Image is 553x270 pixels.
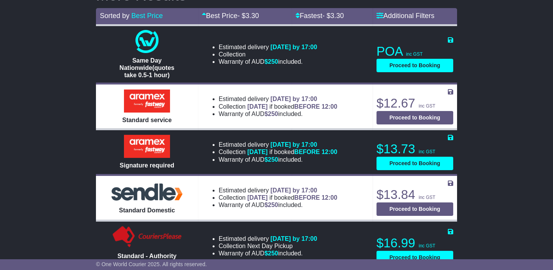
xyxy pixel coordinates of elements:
li: Warranty of AUD included. [219,110,337,118]
a: Best Price [131,12,163,20]
p: $12.67 [376,96,453,111]
span: Standard service [122,117,172,123]
span: [DATE] by 17:00 [271,141,317,148]
span: [DATE] [247,103,267,110]
p: POA [376,44,453,59]
span: [DATE] by 17:00 [271,187,317,194]
span: inc GST [419,149,435,154]
button: Proceed to Booking [376,59,453,72]
span: inc GST [419,103,435,109]
img: Aramex: Standard service [124,89,170,113]
span: if booked [247,149,337,155]
span: Signature required [120,162,174,169]
span: inc GST [419,243,435,248]
li: Estimated delivery [219,43,317,51]
span: Same Day Nationwide(quotes take 0.5-1 hour) [119,57,174,78]
span: [DATE] by 17:00 [271,235,317,242]
span: Standard Domestic [119,207,175,214]
span: [DATE] by 17:00 [271,96,317,102]
span: 250 [268,111,278,117]
span: $ [264,156,278,163]
span: © One World Courier 2025. All rights reserved. [96,261,207,267]
img: Couriers Please: Standard - Authority to Leave [111,225,183,248]
span: 12:00 [322,149,337,155]
li: Estimated delivery [219,187,337,194]
button: Proceed to Booking [376,202,453,216]
span: - $ [322,12,344,20]
a: Fastest- $3.30 [295,12,344,20]
span: inc GST [406,51,423,57]
span: 250 [268,250,278,257]
span: inc GST [419,195,435,200]
span: BEFORE [294,149,320,155]
li: Collection [219,51,317,58]
span: 12:00 [322,103,337,110]
button: Proceed to Booking [376,251,453,264]
span: Standard - Authority to Leave [117,253,177,267]
a: Best Price- $3.30 [202,12,259,20]
span: if booked [247,194,337,201]
span: [DATE] [247,194,267,201]
span: $ [264,58,278,65]
img: Aramex: Signature required [124,135,170,158]
button: Proceed to Booking [376,157,453,170]
span: [DATE] by 17:00 [271,44,317,50]
li: Warranty of AUD included. [219,250,317,257]
span: 3.30 [330,12,344,20]
p: $13.84 [376,187,453,202]
span: 12:00 [322,194,337,201]
li: Collection [219,103,337,110]
p: $13.73 [376,141,453,157]
li: Estimated delivery [219,95,337,103]
button: Proceed to Booking [376,111,453,124]
span: 250 [268,156,278,163]
span: BEFORE [294,103,320,110]
li: Warranty of AUD included. [219,58,317,65]
span: if booked [247,103,337,110]
span: BEFORE [294,194,320,201]
span: $ [264,111,278,117]
span: 250 [268,202,278,208]
span: $ [264,250,278,257]
span: 250 [268,58,278,65]
li: Warranty of AUD included. [219,156,337,163]
span: Next Day Pickup [247,243,292,249]
li: Collection [219,148,337,156]
li: Warranty of AUD included. [219,201,337,209]
span: $ [264,202,278,208]
li: Estimated delivery [219,141,337,148]
span: Sorted by [100,12,129,20]
img: One World Courier: Same Day Nationwide(quotes take 0.5-1 hour) [135,30,158,53]
img: Sendle: Standard Domestic [109,181,185,202]
span: - $ [238,12,259,20]
li: Collection [219,194,337,201]
span: 3.30 [246,12,259,20]
a: Additional Filters [376,12,434,20]
p: $16.99 [376,235,453,251]
li: Collection [219,242,317,250]
li: Estimated delivery [219,235,317,242]
span: [DATE] [247,149,267,155]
